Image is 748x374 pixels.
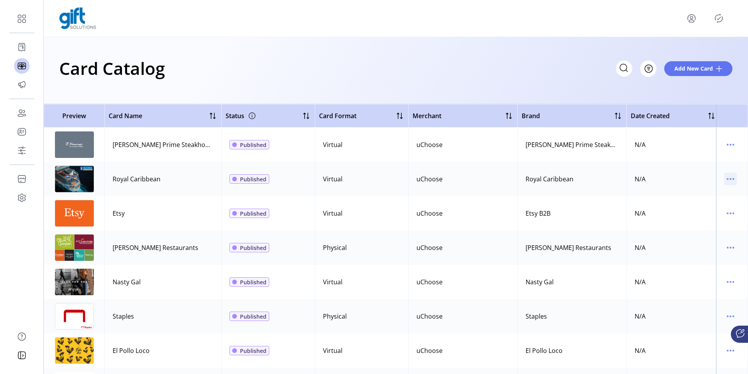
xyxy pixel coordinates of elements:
span: Brand [522,111,540,121]
div: El Pollo Loco [113,346,150,355]
div: Physical [323,243,347,252]
button: menu [724,138,737,151]
button: Filter Button [640,60,656,77]
div: [PERSON_NAME] Restaurants [526,243,611,252]
button: menu [685,12,698,25]
img: preview [55,337,94,364]
div: Staples [113,312,134,321]
div: Status [226,110,257,122]
img: preview [55,200,94,227]
div: uChoose [416,312,443,321]
button: menu [724,241,737,254]
td: N/A [626,230,720,265]
div: El Pollo Loco [526,346,563,355]
div: [PERSON_NAME] Restaurants [113,243,198,252]
div: Nasty Gal [526,277,554,287]
img: preview [55,131,94,158]
td: N/A [626,333,720,368]
div: Royal Caribbean [526,174,573,184]
button: menu [724,276,737,288]
div: Nasty Gal [113,277,141,287]
button: menu [724,173,737,185]
span: Merchant [413,111,441,121]
div: uChoose [416,277,443,287]
div: Virtual [323,346,342,355]
td: N/A [626,265,720,299]
div: uChoose [416,209,443,218]
h1: Card Catalog [59,55,165,82]
div: Virtual [323,209,342,218]
div: Virtual [323,174,342,184]
div: Staples [526,312,547,321]
span: Published [240,175,266,183]
span: Published [240,244,266,252]
span: Published [240,347,266,355]
span: Card Format [319,111,356,121]
td: N/A [626,128,720,162]
div: [PERSON_NAME] Prime Steakhouse & Wine Bar [113,140,213,149]
button: menu [724,310,737,323]
img: preview [55,303,94,330]
span: Add New Card [674,64,713,73]
span: Card Name [109,111,142,121]
span: Date Created [631,111,670,121]
div: Physical [323,312,347,321]
span: Published [240,278,266,286]
div: uChoose [416,140,443,149]
div: Etsy B2B [526,209,550,218]
img: preview [55,166,94,192]
td: N/A [626,299,720,333]
div: Etsy [113,209,125,218]
img: preview [55,269,94,295]
div: uChoose [416,174,443,184]
td: N/A [626,196,720,230]
button: menu [724,207,737,220]
button: Publisher Panel [713,12,725,25]
div: [PERSON_NAME] Prime Steakhouse & Wine Bar [526,140,619,149]
div: Royal Caribbean [113,174,161,184]
div: uChoose [416,243,443,252]
input: Search [616,60,632,77]
div: Virtual [323,140,342,149]
span: Preview [48,111,101,121]
td: N/A [626,162,720,196]
span: Published [240,312,266,321]
img: logo [59,7,96,29]
span: Published [240,209,266,218]
div: uChoose [416,346,443,355]
img: preview [55,234,94,261]
span: Published [240,141,266,149]
button: Add New Card [664,61,732,76]
div: Virtual [323,277,342,287]
button: menu [724,344,737,357]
